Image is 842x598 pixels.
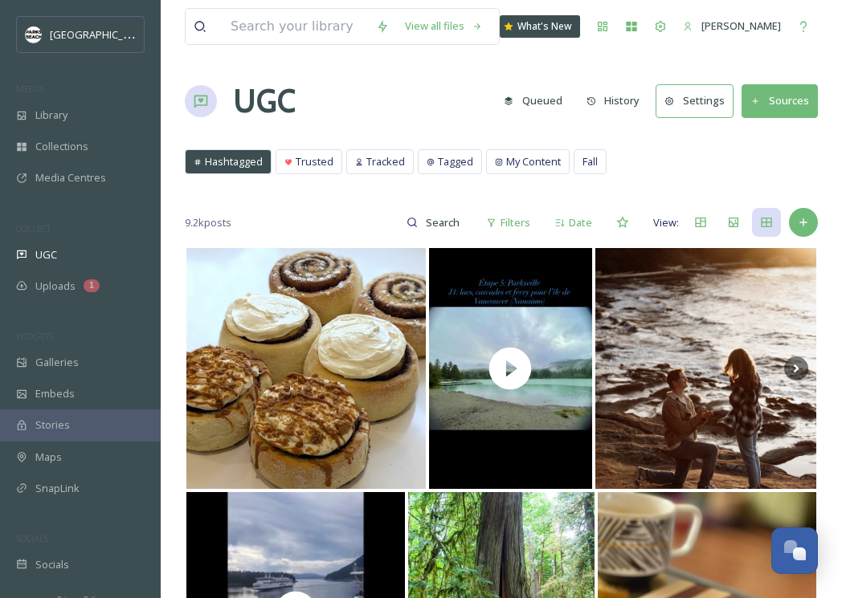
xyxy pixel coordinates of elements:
span: Maps [35,450,62,465]
span: My Content [506,154,561,169]
a: UGC [233,77,296,125]
span: View: [653,215,679,230]
span: WIDGETS [16,330,53,342]
img: thumbnail [429,248,593,489]
span: COLLECT [16,222,51,234]
span: UGC [35,247,57,262]
span: Hashtagged [205,154,263,169]
button: Open Chat [771,527,818,574]
span: Uploads [35,279,76,294]
input: Search your library [223,9,368,44]
button: Sources [742,84,818,117]
span: 9.2k posts [185,215,231,230]
span: Collections [35,139,88,154]
span: Fall [582,154,598,169]
span: [GEOGRAPHIC_DATA] Tourism [50,26,194,42]
span: Stories [35,417,70,433]
a: Settings [656,84,742,117]
a: What's New [500,15,580,38]
span: Date [569,215,592,230]
img: BIG, soft cinnamon rolls in our favourite fall flavours 🤤 🤍 Naked Rolls (traditional cinnamon bun... [186,248,426,489]
input: Search [418,206,470,238]
a: Queued [496,85,578,116]
button: History [578,85,648,116]
span: Trusted [296,154,333,169]
span: Galleries [35,355,79,370]
img: parks%20beach.jpg [26,26,42,43]
span: Embeds [35,386,75,401]
button: Queued [496,85,570,116]
span: Tagged [438,154,473,169]
div: 1 [84,279,100,292]
span: Media Centres [35,170,106,185]
span: Tracked [366,154,405,169]
span: Library [35,108,67,123]
a: History [578,85,656,116]
span: Socials [35,557,69,572]
a: [PERSON_NAME] [675,10,789,42]
img: The sun was setting. The wind was flying and making the waves extra energetic for this picture pe... [595,248,816,489]
span: [PERSON_NAME] [701,18,781,33]
span: MEDIA [16,83,44,95]
button: Settings [656,84,734,117]
span: SOCIALS [16,532,48,544]
span: SnapLink [35,481,80,496]
a: View all files [397,10,491,42]
span: Filters [501,215,530,230]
